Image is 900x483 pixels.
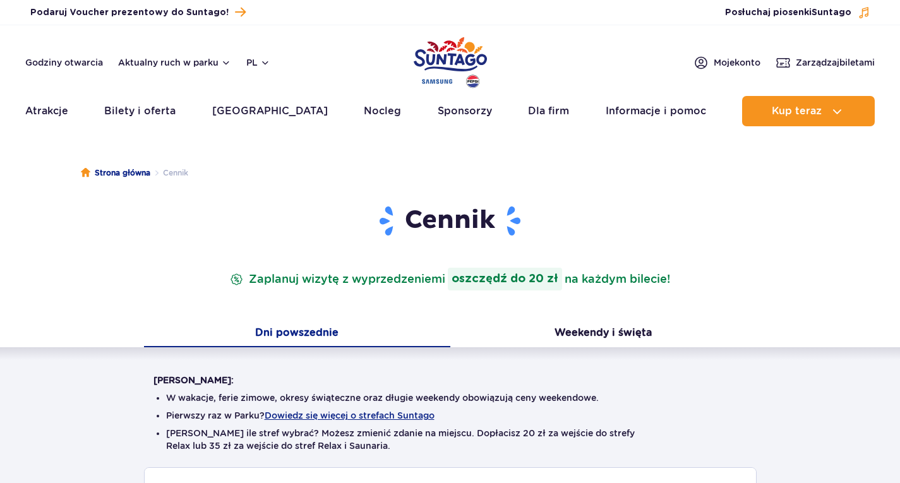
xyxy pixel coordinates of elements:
[438,96,492,126] a: Sponsorzy
[30,6,229,19] span: Podaruj Voucher prezentowy do Suntago!
[776,55,875,70] a: Zarządzajbiletami
[528,96,569,126] a: Dla firm
[714,56,760,69] span: Moje konto
[104,96,176,126] a: Bilety i oferta
[772,105,822,117] span: Kup teraz
[742,96,875,126] button: Kup teraz
[448,268,562,290] strong: oszczędź do 20 zł
[265,410,435,420] button: Dowiedz się więcej o strefach Suntago
[364,96,401,126] a: Nocleg
[144,321,450,347] button: Dni powszednie
[693,55,760,70] a: Mojekonto
[796,56,875,69] span: Zarządzaj biletami
[212,96,328,126] a: [GEOGRAPHIC_DATA]
[153,205,747,237] h1: Cennik
[166,391,735,404] li: W wakacje, ferie zimowe, okresy świąteczne oraz długie weekendy obowiązują ceny weekendowe.
[166,409,735,422] li: Pierwszy raz w Parku?
[81,167,150,179] a: Strona główna
[812,8,851,17] span: Suntago
[118,57,231,68] button: Aktualny ruch w parku
[414,32,487,90] a: Park of Poland
[606,96,706,126] a: Informacje i pomoc
[246,56,270,69] button: pl
[450,321,757,347] button: Weekendy i święta
[227,268,673,290] p: Zaplanuj wizytę z wyprzedzeniem na każdym bilecie!
[25,56,103,69] a: Godziny otwarcia
[153,375,234,385] strong: [PERSON_NAME]:
[166,427,735,452] li: [PERSON_NAME] ile stref wybrać? Możesz zmienić zdanie na miejscu. Dopłacisz 20 zł za wejście do s...
[150,167,188,179] li: Cennik
[30,4,246,21] a: Podaruj Voucher prezentowy do Suntago!
[725,6,870,19] button: Posłuchaj piosenkiSuntago
[725,6,851,19] span: Posłuchaj piosenki
[25,96,68,126] a: Atrakcje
